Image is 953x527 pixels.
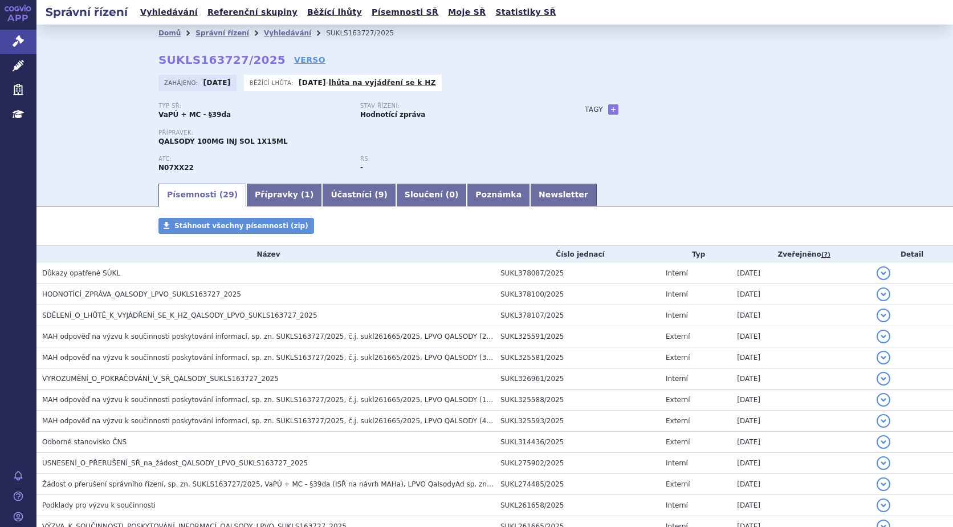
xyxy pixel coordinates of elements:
td: [DATE] [731,263,871,284]
span: Interní [666,501,688,509]
button: detail [877,309,890,322]
span: MAH odpověď na výzvu k součinnosti poskytování informací, sp. zn. SUKLS163727/2025, č.j. sukl2616... [42,417,711,425]
span: 1 [304,190,310,199]
span: Interní [666,269,688,277]
a: lhůta na vyjádření se k HZ [329,79,436,87]
span: Externí [666,480,690,488]
a: Referenční skupiny [204,5,301,20]
a: Stáhnout všechny písemnosti (zip) [158,218,314,234]
a: Písemnosti (29) [158,184,246,206]
td: [DATE] [731,474,871,495]
button: detail [877,287,890,301]
td: SUKL325588/2025 [495,390,660,411]
span: Interní [666,375,688,383]
button: detail [877,414,890,428]
span: USNESENÍ_O_PŘERUŠENÍ_SŘ_na_žádost_QALSODY_LPVO_SUKLS163727_2025 [42,459,308,467]
th: Typ [660,246,731,263]
td: [DATE] [731,390,871,411]
span: Zahájeno: [164,78,200,87]
th: Zveřejněno [731,246,871,263]
td: SUKL325581/2025 [495,347,660,368]
a: Správní řízení [196,29,249,37]
a: + [608,104,618,115]
td: [DATE] [731,368,871,390]
a: Přípravky (1) [246,184,322,206]
a: Domů [158,29,181,37]
span: 29 [223,190,234,199]
span: Žádost o přerušení správního řízení, sp. zn. SUKLS163727/2025, VaPÚ + MC - §39da (ISŘ na návrh MA... [42,480,559,488]
td: SUKL326961/2025 [495,368,660,390]
th: Název [36,246,495,263]
td: SUKL314436/2025 [495,432,660,453]
p: - [299,78,436,87]
button: detail [877,330,890,343]
h2: Správní řízení [36,4,137,20]
span: 0 [449,190,455,199]
span: Běžící lhůta: [250,78,296,87]
button: detail [877,351,890,364]
h3: Tagy [585,103,603,116]
p: Stav řízení: [360,103,551,110]
span: Stáhnout všechny písemnosti (zip) [174,222,308,230]
span: MAH odpověď na výzvu k součinnosti poskytování informací, sp. zn. SUKLS163727/2025, č.j. sukl2616... [42,354,529,362]
th: Detail [871,246,953,263]
p: RS: [360,156,551,163]
span: VYROZUMĚNÍ_O_POKRAČOVÁNÍ_V_SŘ_QALSODY_SUKLS163727_2025 [42,375,279,383]
a: Vyhledávání [137,5,201,20]
span: 9 [378,190,384,199]
td: SUKL378100/2025 [495,284,660,305]
td: SUKL275902/2025 [495,453,660,474]
span: MAH odpověď na výzvu k součinnosti poskytování informací, sp. zn. SUKLS163727/2025, č.j. sukl2616... [42,333,529,340]
li: SUKLS163727/2025 [326,25,409,42]
span: Interní [666,311,688,319]
a: Písemnosti SŘ [368,5,442,20]
td: [DATE] [731,305,871,326]
strong: VaPÚ + MC - §39da [158,111,231,119]
strong: [DATE] [299,79,326,87]
abbr: (?) [821,251,830,259]
a: Statistiky SŘ [492,5,559,20]
a: VERSO [294,54,325,66]
th: Číslo jednací [495,246,660,263]
td: [DATE] [731,453,871,474]
span: Podklady pro výzvu k součinnosti [42,501,156,509]
button: detail [877,393,890,407]
strong: Hodnotící zpráva [360,111,425,119]
strong: TOFERSEN [158,164,194,172]
span: Interní [666,459,688,467]
button: detail [877,266,890,280]
td: SUKL325593/2025 [495,411,660,432]
a: Běžící lhůty [304,5,365,20]
button: detail [877,456,890,470]
td: [DATE] [731,432,871,453]
a: Účastníci (9) [322,184,396,206]
button: detail [877,477,890,491]
span: Důkazy opatřené SÚKL [42,269,120,277]
td: SUKL325591/2025 [495,326,660,347]
strong: [DATE] [203,79,231,87]
td: [DATE] [731,495,871,516]
button: detail [877,498,890,512]
a: Sloučení (0) [396,184,467,206]
td: [DATE] [731,284,871,305]
a: Poznámka [467,184,530,206]
td: [DATE] [731,326,871,347]
span: HODNOTÍCÍ_ZPRÁVA_QALSODY_LPVO_SUKLS163727_2025 [42,290,241,298]
a: Vyhledávání [264,29,311,37]
td: SUKL378107/2025 [495,305,660,326]
span: Externí [666,438,690,446]
td: SUKL274485/2025 [495,474,660,495]
td: SUKL378087/2025 [495,263,660,284]
a: Newsletter [530,184,597,206]
span: MAH odpověď na výzvu k součinnosti poskytování informací, sp. zn. SUKLS163727/2025, č.j. sukl2616... [42,396,711,404]
p: ATC: [158,156,349,163]
a: Moje SŘ [445,5,489,20]
span: Externí [666,333,690,340]
strong: - [360,164,363,172]
button: detail [877,435,890,449]
strong: SUKLS163727/2025 [158,53,286,67]
td: [DATE] [731,347,871,368]
span: QALSODY 100MG INJ SOL 1X15ML [158,137,288,145]
span: Externí [666,396,690,404]
td: [DATE] [731,411,871,432]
